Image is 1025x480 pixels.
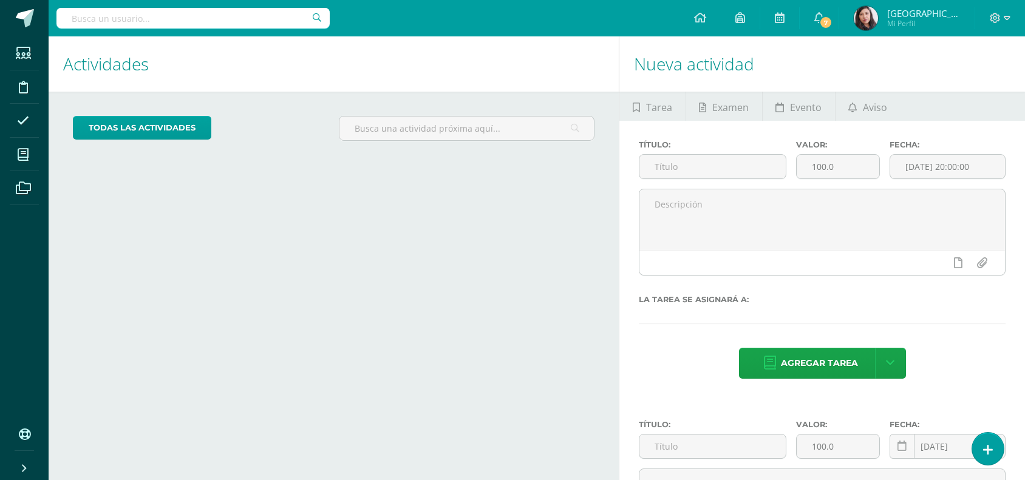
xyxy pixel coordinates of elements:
a: todas las Actividades [73,116,211,140]
label: Título: [639,420,786,429]
input: Busca un usuario... [56,8,330,29]
img: 5e839c05b6bed1c0a903cd4cdbf87aa2.png [854,6,878,30]
h1: Actividades [63,36,604,92]
label: Fecha: [890,140,1006,149]
input: Fecha de entrega [890,155,1005,178]
input: Busca una actividad próxima aquí... [339,117,594,140]
a: Examen [686,92,762,121]
input: Título [639,434,785,458]
label: Valor: [796,140,880,149]
input: Fecha de entrega [890,434,1005,458]
span: [GEOGRAPHIC_DATA] [887,7,960,19]
input: Puntos máximos [797,434,880,458]
span: Tarea [646,93,672,122]
span: Aviso [863,93,887,122]
h1: Nueva actividad [634,36,1010,92]
a: Evento [763,92,835,121]
span: Agregar tarea [781,348,858,378]
input: Título [639,155,785,178]
input: Puntos máximos [797,155,880,178]
label: Valor: [796,420,880,429]
span: Examen [712,93,749,122]
label: Título: [639,140,786,149]
span: Mi Perfil [887,18,960,29]
label: La tarea se asignará a: [639,295,1006,304]
a: Aviso [836,92,901,121]
span: Evento [790,93,822,122]
label: Fecha: [890,420,1006,429]
a: Tarea [619,92,685,121]
span: 7 [819,16,833,29]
